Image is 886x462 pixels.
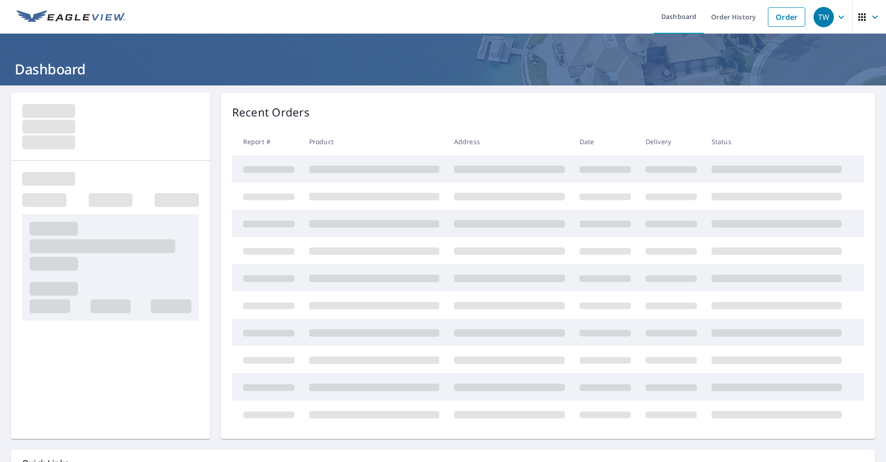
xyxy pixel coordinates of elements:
[302,128,447,155] th: Product
[11,60,875,79] h1: Dashboard
[232,128,302,155] th: Report #
[814,7,834,27] div: TW
[638,128,704,155] th: Delivery
[232,104,310,121] p: Recent Orders
[17,10,126,24] img: EV Logo
[704,128,849,155] th: Status
[768,7,805,27] a: Order
[572,128,638,155] th: Date
[447,128,572,155] th: Address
